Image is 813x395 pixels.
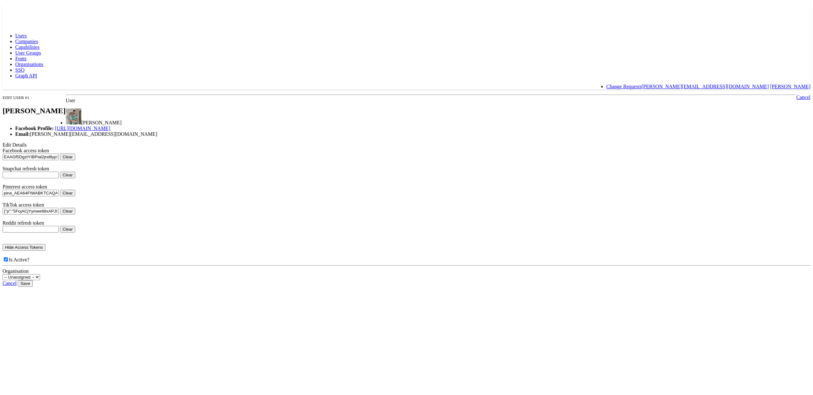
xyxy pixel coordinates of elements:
[3,95,29,100] small: EDIT USER #1
[3,257,29,262] label: Is Active?
[3,148,49,153] label: Facebook access token
[606,84,642,89] a: Change Requests
[55,126,110,131] a: [URL][DOMAIN_NAME]
[60,226,75,233] button: Clear
[18,280,32,287] input: Save
[60,172,75,178] button: Clear
[15,67,24,73] a: SSO
[4,257,8,261] input: Is Active?
[15,109,810,126] li: [PERSON_NAME]
[3,220,44,226] label: Reddit refresh token
[3,268,29,274] label: Organisation
[3,202,44,207] label: TikTok access token
[60,190,75,196] button: Clear
[15,50,41,56] a: User Groups
[642,84,769,89] a: [PERSON_NAME][EMAIL_ADDRESS][DOMAIN_NAME]
[3,107,66,115] h2: [PERSON_NAME]
[15,62,44,67] a: Organisations
[770,84,810,89] a: [PERSON_NAME]
[15,131,30,137] b: Email:
[3,244,45,251] button: Hide Access Tokens
[15,33,27,38] a: Users
[15,44,39,50] a: Capabilities
[15,73,37,78] a: Graph API
[796,95,810,100] a: Cancel
[60,208,75,214] button: Clear
[3,98,810,103] div: User
[3,184,47,189] label: Pinterest access token
[3,142,810,148] div: Edit Details
[15,39,38,44] a: Companies
[15,56,27,61] a: Fonts
[15,126,54,131] b: Facebook Profile:
[3,166,49,171] label: Snapchat refresh token
[15,131,810,137] li: [PERSON_NAME][EMAIL_ADDRESS][DOMAIN_NAME]
[66,109,81,124] img: picture
[3,280,17,286] a: Cancel
[60,154,75,160] button: Clear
